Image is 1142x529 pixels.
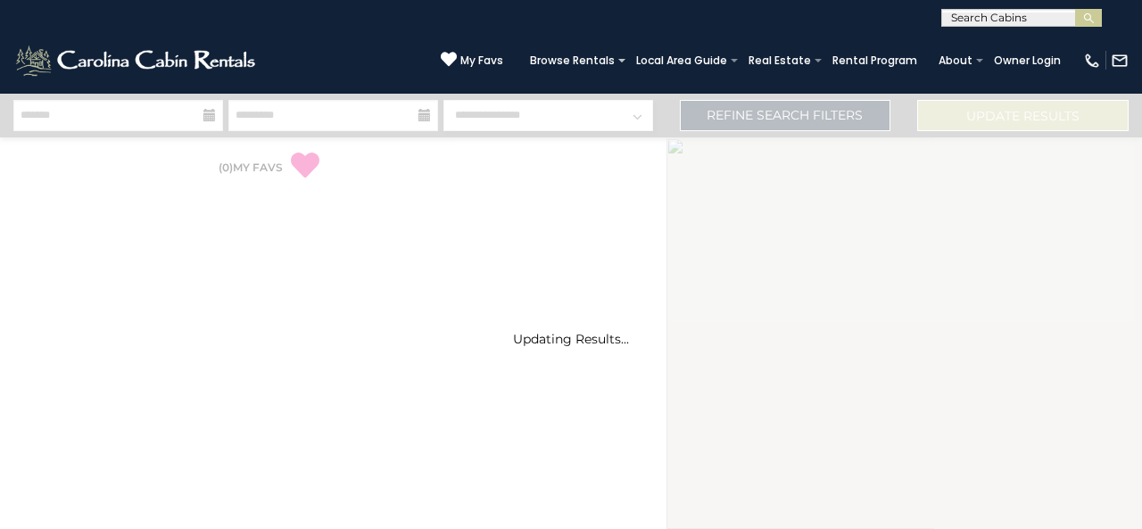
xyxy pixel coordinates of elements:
img: mail-regular-white.png [1111,52,1129,70]
a: Owner Login [985,48,1070,73]
a: Local Area Guide [627,48,736,73]
a: About [930,48,981,73]
a: Real Estate [740,48,820,73]
img: White-1-2.png [13,43,261,79]
a: Browse Rentals [521,48,624,73]
a: My Favs [441,51,503,70]
span: My Favs [460,53,503,69]
a: Rental Program [823,48,926,73]
img: phone-regular-white.png [1083,52,1101,70]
